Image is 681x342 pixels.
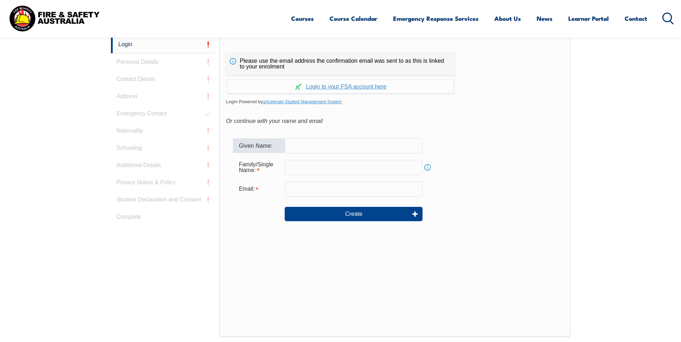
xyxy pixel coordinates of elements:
div: Please use the email address the confirmation email was sent to as this is linked to your enrolment [226,52,456,75]
a: Info [423,162,433,172]
a: aXcelerate Student Management System [263,99,342,104]
div: Family/Single Name is required. [233,158,285,177]
a: Login [111,36,216,53]
div: Given Name: [233,138,285,153]
a: Courses [291,9,314,28]
img: Log in withaxcelerate [295,84,302,90]
a: Emergency Response Services [393,9,479,28]
a: Contact [625,9,647,28]
a: About Us [494,9,521,28]
span: Login Powered by [226,96,564,107]
a: News [537,9,552,28]
a: Course Calendar [330,9,377,28]
button: Create [285,207,423,221]
div: Email is required. [233,182,285,196]
a: Learner Portal [568,9,609,28]
div: Or continue with your name and email [226,116,564,127]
